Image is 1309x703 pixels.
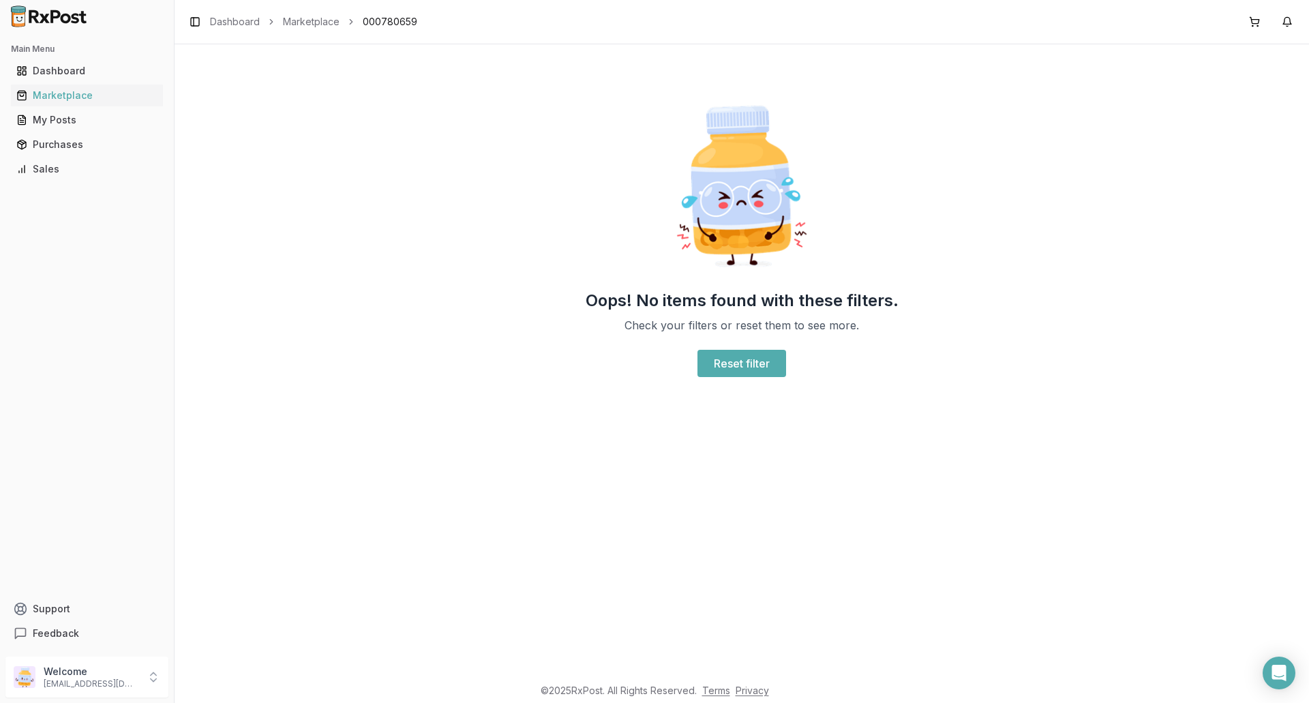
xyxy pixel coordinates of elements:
[5,109,168,131] button: My Posts
[44,678,138,689] p: [EMAIL_ADDRESS][DOMAIN_NAME]
[654,99,829,273] img: Sad Pill Bottle
[11,59,163,83] a: Dashboard
[5,158,168,180] button: Sales
[33,627,79,640] span: Feedback
[5,134,168,155] button: Purchases
[16,64,157,78] div: Dashboard
[625,317,859,333] p: Check your filters or reset them to see more.
[16,113,157,127] div: My Posts
[11,83,163,108] a: Marketplace
[11,44,163,55] h2: Main Menu
[283,15,340,29] a: Marketplace
[736,685,769,696] a: Privacy
[5,5,93,27] img: RxPost Logo
[16,162,157,176] div: Sales
[210,15,260,29] a: Dashboard
[11,132,163,157] a: Purchases
[1263,657,1295,689] div: Open Intercom Messenger
[363,15,417,29] span: 000780659
[14,666,35,688] img: User avatar
[210,15,417,29] nav: breadcrumb
[697,350,786,377] a: Reset filter
[16,138,157,151] div: Purchases
[586,290,899,312] h2: Oops! No items found with these filters.
[11,157,163,181] a: Sales
[5,60,168,82] button: Dashboard
[11,108,163,132] a: My Posts
[702,685,730,696] a: Terms
[5,85,168,106] button: Marketplace
[16,89,157,102] div: Marketplace
[5,621,168,646] button: Feedback
[5,597,168,621] button: Support
[44,665,138,678] p: Welcome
